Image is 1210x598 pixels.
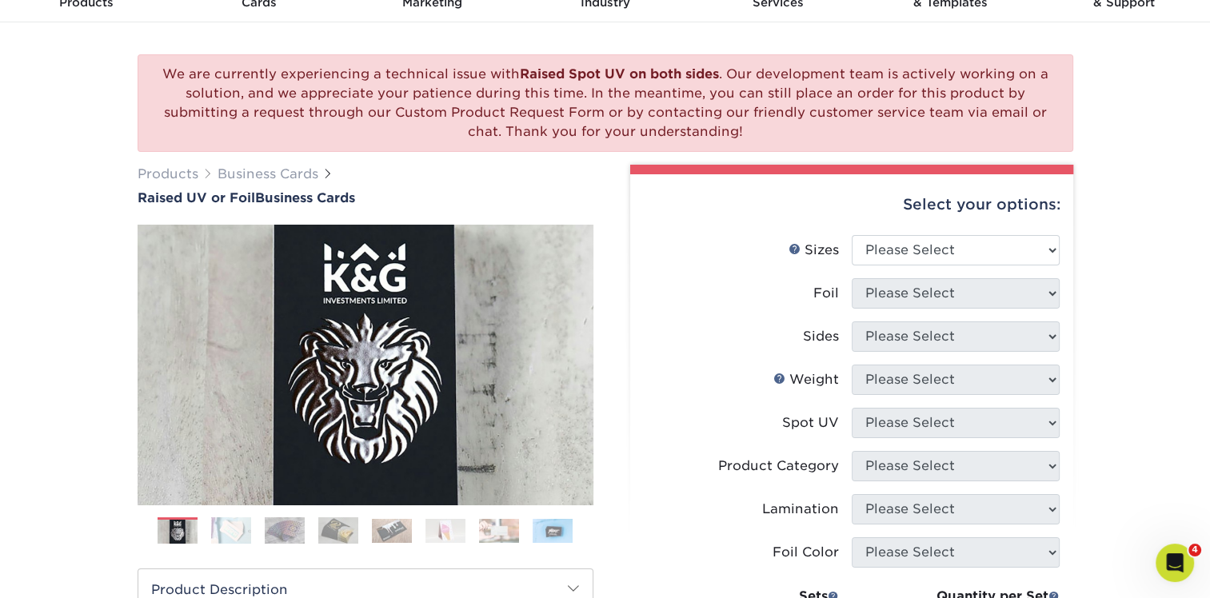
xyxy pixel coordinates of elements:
[1156,544,1194,582] iframe: Intercom live chat
[211,517,251,544] img: Business Cards 02
[813,284,839,303] div: Foil
[138,54,1073,152] div: We are currently experiencing a technical issue with . Our development team is actively working o...
[520,66,719,82] b: Raised Spot UV on both sides
[138,166,198,181] a: Products
[158,512,198,552] img: Business Cards 01
[533,519,573,543] img: Business Cards 08
[789,241,839,260] div: Sizes
[782,413,839,433] div: Spot UV
[1188,544,1201,556] span: 4
[773,370,839,389] div: Weight
[425,519,465,543] img: Business Cards 06
[265,517,305,544] img: Business Cards 03
[138,190,593,205] a: Raised UV or FoilBusiness Cards
[218,166,318,181] a: Business Cards
[318,517,358,544] img: Business Cards 04
[762,500,839,519] div: Lamination
[718,456,839,476] div: Product Category
[138,190,255,205] span: Raised UV or Foil
[479,519,519,543] img: Business Cards 07
[138,137,593,592] img: Raised UV or Foil 01
[773,543,839,562] div: Foil Color
[372,519,412,543] img: Business Cards 05
[138,190,593,205] h1: Business Cards
[643,174,1060,235] div: Select your options:
[803,327,839,346] div: Sides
